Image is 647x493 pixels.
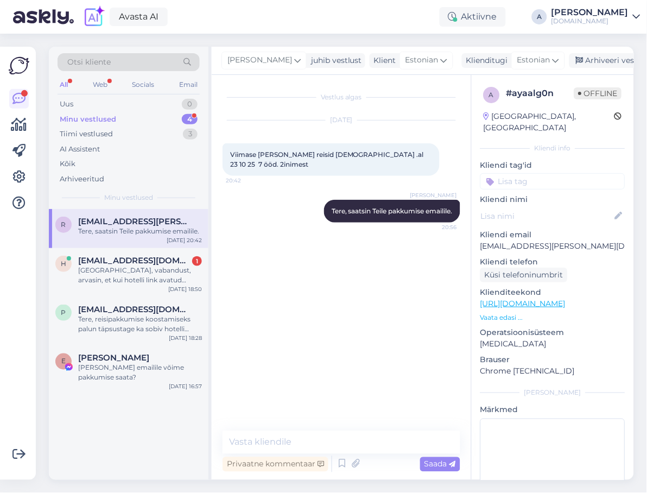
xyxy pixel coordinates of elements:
input: Lisa tag [480,173,625,189]
div: [GEOGRAPHIC_DATA], [GEOGRAPHIC_DATA] [484,111,614,134]
div: Tere, reisipakkumise koostamiseks palun täpsustage ka sobiv hotelli kategooria, toitlustustüüp ni... [78,314,202,334]
div: Kõik [60,159,75,169]
div: juhib vestlust [307,55,362,66]
div: Privaatne kommentaar [223,457,328,472]
span: E [61,357,66,365]
p: [EMAIL_ADDRESS][PERSON_NAME][DOMAIN_NAME] [480,241,625,252]
p: Chrome [TECHNICAL_ID] [480,365,625,377]
div: [PERSON_NAME] [551,8,629,17]
p: Märkmed [480,404,625,415]
div: # ayaalg0n [506,87,574,100]
div: Klient [370,55,396,66]
p: Kliendi nimi [480,194,625,205]
div: [PERSON_NAME] [480,388,625,397]
div: Aktiivne [440,7,506,27]
a: [URL][DOMAIN_NAME] [480,299,566,308]
div: [GEOGRAPHIC_DATA], vabandust, arvasin, et kui hotelli link avatud näitab see kohe ka teile ära. [78,266,202,285]
div: Vestlus algas [223,92,460,102]
div: 4 [182,114,198,125]
span: 20:56 [416,223,457,231]
div: Küsi telefoninumbrit [480,268,568,282]
p: [MEDICAL_DATA] [480,338,625,350]
a: [PERSON_NAME][DOMAIN_NAME] [551,8,640,26]
p: Operatsioonisüsteem [480,327,625,338]
img: explore-ai [83,5,105,28]
p: Kliendi tag'id [480,160,625,171]
p: Kliendi email [480,229,625,241]
div: AI Assistent [60,144,100,155]
div: Tere, saatsin Teile pakkumise emailile. [78,226,202,236]
div: All [58,78,70,92]
span: Tere, saatsin Teile pakkumise emailile. [332,207,453,215]
a: Avasta AI [110,8,168,26]
div: [PERSON_NAME] emailile võime pakkumise saata? [78,363,202,383]
span: 20:42 [226,176,267,185]
span: Minu vestlused [104,193,153,203]
span: p [61,308,66,317]
span: h [61,260,66,268]
div: Uus [60,99,73,110]
div: [DATE] 20:42 [167,236,202,244]
span: Viimase [PERSON_NAME] reisid [DEMOGRAPHIC_DATA] .al 23 10 25 7 ööd. 2inimest [230,150,426,168]
span: Estonian [517,54,550,66]
div: Tiimi vestlused [60,129,113,140]
span: Evelin Onno [78,353,149,363]
span: a [490,91,494,99]
div: Socials [130,78,156,92]
p: Brauser [480,354,625,365]
p: Vaata edasi ... [480,313,625,323]
div: Kliendi info [480,143,625,153]
span: Offline [574,87,622,99]
div: Minu vestlused [60,114,116,125]
img: Askly Logo [9,55,29,76]
div: [DATE] 18:50 [168,285,202,293]
div: [DATE] [223,115,460,125]
input: Lisa nimi [481,210,613,222]
p: Klienditeekond [480,287,625,298]
div: Web [91,78,110,92]
span: Estonian [405,54,439,66]
div: 0 [182,99,198,110]
div: [DOMAIN_NAME] [551,17,629,26]
span: raivo.hendrikson@gmail.com [78,217,191,226]
span: [PERSON_NAME] [227,54,292,66]
span: [PERSON_NAME] [410,191,457,199]
div: Arhiveeritud [60,174,104,185]
span: pohjapoder70@gmail.com [78,305,191,314]
span: Saada [424,459,456,469]
span: Otsi kliente [67,56,111,68]
p: Kliendi telefon [480,256,625,268]
div: 3 [183,129,198,140]
div: A [532,9,547,24]
span: r [61,220,66,229]
div: Klienditugi [462,55,508,66]
div: 1 [192,256,202,266]
div: [DATE] 18:28 [169,334,202,342]
div: Email [177,78,200,92]
span: harrietkubi123@gmail.com [78,256,191,266]
div: [DATE] 16:57 [169,383,202,391]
